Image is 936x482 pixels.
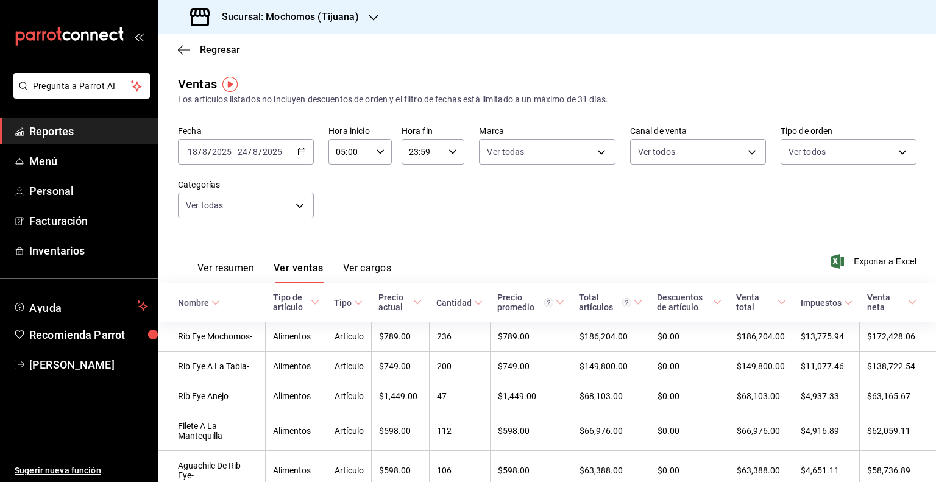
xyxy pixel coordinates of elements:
svg: Precio promedio = Total artículos / cantidad [544,298,553,307]
button: Ver resumen [197,262,254,283]
span: Nombre [178,298,220,308]
span: [PERSON_NAME] [29,356,148,373]
span: Cantidad [436,298,483,308]
td: $13,775.94 [793,322,860,352]
span: Precio actual [378,292,422,312]
button: Regresar [178,44,240,55]
div: Tipo de artículo [273,292,308,312]
button: open_drawer_menu [134,32,144,41]
td: $1,449.00 [490,381,572,411]
td: 47 [429,381,490,411]
label: Categorías [178,180,314,189]
span: / [208,147,211,157]
td: $186,204.00 [729,322,793,352]
td: $138,722.54 [860,352,936,381]
span: Venta total [736,292,786,312]
td: $0.00 [650,352,729,381]
span: Reportes [29,123,148,140]
td: Artículo [327,411,371,451]
div: Ventas [178,75,217,93]
label: Hora fin [402,127,465,135]
span: Impuestos [801,298,853,308]
button: Pregunta a Parrot AI [13,73,150,99]
div: Tipo [334,298,352,308]
div: Nombre [178,298,209,308]
label: Canal de venta [630,127,766,135]
div: Precio promedio [497,292,553,312]
span: Pregunta a Parrot AI [33,80,131,93]
a: Pregunta a Parrot AI [9,88,150,101]
td: $66,976.00 [729,411,793,451]
td: Alimentos [266,411,327,451]
span: Ayuda [29,299,132,313]
span: Descuentos de artículo [657,292,721,312]
input: -- [187,147,198,157]
td: Rib Eye Anejo [158,381,266,411]
button: Ver ventas [274,262,324,283]
input: ---- [211,147,232,157]
span: Regresar [200,44,240,55]
td: Alimentos [266,322,327,352]
span: / [258,147,262,157]
span: Tipo [334,298,363,308]
td: Artículo [327,322,371,352]
input: -- [252,147,258,157]
button: Exportar a Excel [833,254,916,269]
label: Hora inicio [328,127,392,135]
div: Descuentos de artículo [657,292,711,312]
span: Venta neta [867,292,916,312]
div: Precio actual [378,292,411,312]
td: $11,077.46 [793,352,860,381]
td: $62,059.11 [860,411,936,451]
span: Ver todas [487,146,524,158]
button: Ver cargos [343,262,392,283]
td: Alimentos [266,352,327,381]
td: $789.00 [371,322,429,352]
td: $4,916.89 [793,411,860,451]
td: 112 [429,411,490,451]
td: $186,204.00 [572,322,650,352]
td: Rib Eye A La Tabla- [158,352,266,381]
td: $66,976.00 [572,411,650,451]
svg: El total artículos considera cambios de precios en los artículos así como costos adicionales por ... [622,298,631,307]
td: $0.00 [650,322,729,352]
td: $1,449.00 [371,381,429,411]
span: / [248,147,252,157]
div: Impuestos [801,298,842,308]
span: Tipo de artículo [273,292,319,312]
input: -- [202,147,208,157]
td: Artículo [327,352,371,381]
div: Venta total [736,292,775,312]
span: - [233,147,236,157]
div: Venta neta [867,292,906,312]
td: $172,428.06 [860,322,936,352]
td: $598.00 [490,411,572,451]
div: Total artículos [579,292,631,312]
span: Inventarios [29,243,148,259]
td: $4,937.33 [793,381,860,411]
span: Sugerir nueva función [15,464,148,477]
td: $149,800.00 [729,352,793,381]
div: navigation tabs [197,262,391,283]
span: Personal [29,183,148,199]
span: Ver todos [638,146,675,158]
label: Fecha [178,127,314,135]
input: -- [237,147,248,157]
img: Tooltip marker [222,77,238,92]
td: 236 [429,322,490,352]
span: Precio promedio [497,292,564,312]
td: $0.00 [650,411,729,451]
div: Los artículos listados no incluyen descuentos de orden y el filtro de fechas está limitado a un m... [178,93,916,106]
td: $789.00 [490,322,572,352]
span: / [198,147,202,157]
td: $0.00 [650,381,729,411]
td: Rib Eye Mochomos- [158,322,266,352]
td: Filete A La Mantequilla [158,411,266,451]
td: $68,103.00 [572,381,650,411]
td: Artículo [327,381,371,411]
div: Cantidad [436,298,472,308]
h3: Sucursal: Mochomos (Tijuana) [212,10,359,24]
label: Marca [479,127,615,135]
